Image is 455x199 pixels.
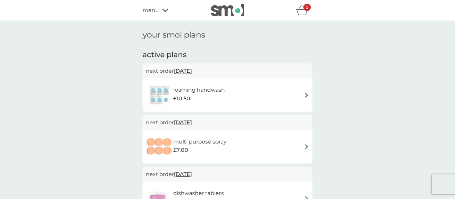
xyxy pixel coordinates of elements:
[146,118,309,127] p: next order
[146,67,309,75] p: next order
[296,4,312,17] div: basket
[211,4,244,16] img: smol
[173,146,188,154] span: £7.00
[174,64,192,77] span: [DATE]
[173,94,190,103] span: £10.50
[143,50,312,60] h2: active plans
[173,86,225,94] h6: foaming handwash
[143,30,312,40] h1: your smol plans
[173,138,227,146] h6: multi purpose spray
[174,168,192,181] span: [DATE]
[143,6,159,15] span: menu
[146,135,173,158] img: multi purpose spray
[304,144,309,149] img: arrow right
[146,83,173,107] img: foaming handwash
[173,189,224,198] h6: dishwasher tablets
[146,170,309,179] p: next order
[174,116,192,129] span: [DATE]
[304,93,309,98] img: arrow right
